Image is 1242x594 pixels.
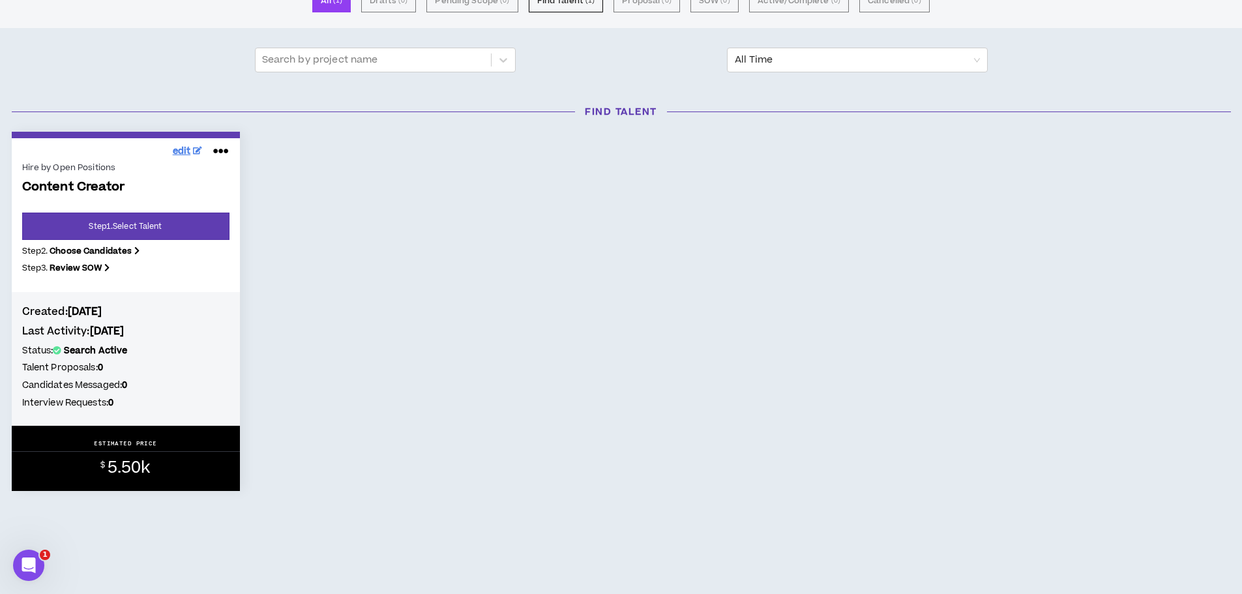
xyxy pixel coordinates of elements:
[22,262,229,274] p: Step 3 .
[122,379,127,392] b: 0
[170,141,206,162] a: edit
[735,48,980,72] span: All Time
[22,213,229,240] a: Step1.Select Talent
[22,245,229,257] p: Step 2 .
[22,396,229,410] h5: Interview Requests:
[13,550,44,581] iframe: Intercom live chat
[22,324,229,338] h4: Last Activity:
[108,456,151,479] span: 5.50k
[94,439,157,447] p: ESTIMATED PRICE
[2,105,1241,119] h3: Find Talent
[50,245,132,257] b: Choose Candidates
[100,460,105,471] sup: $
[22,180,229,195] span: Content Creator
[40,550,50,560] span: 1
[173,145,191,158] span: edit
[50,262,102,274] b: Review SOW
[22,304,229,319] h4: Created:
[90,324,125,338] b: [DATE]
[22,344,229,358] h5: Status:
[22,361,229,375] h5: Talent Proposals:
[98,361,103,374] b: 0
[22,162,229,173] div: Hire by Open Positions
[22,378,229,393] h5: Candidates Messaged:
[108,396,113,409] b: 0
[64,344,128,357] b: Search Active
[68,304,102,319] b: [DATE]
